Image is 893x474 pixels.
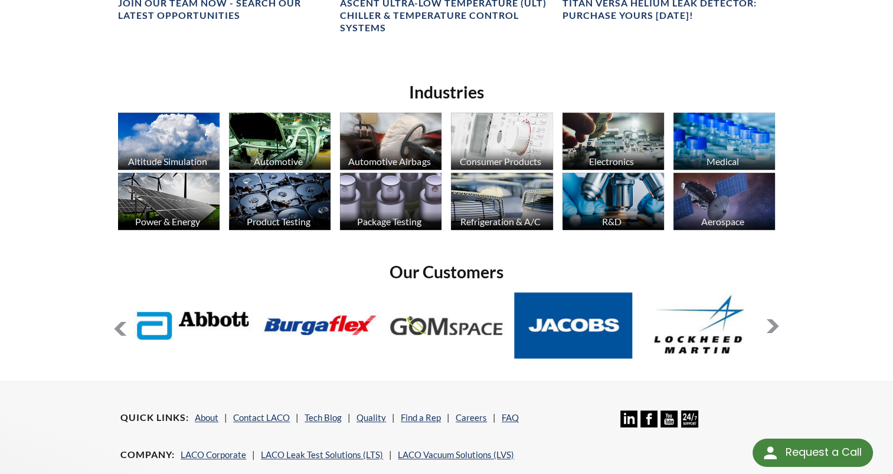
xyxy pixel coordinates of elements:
[451,173,552,233] a: Refrigeration & A/C
[514,292,632,358] img: Jacobs.jpg
[673,113,775,173] a: Medical
[681,410,698,427] img: 24/7 Support Icon
[451,113,552,173] a: Consumer Products
[562,113,664,170] img: industry_Electronics_670x376.jpg
[116,216,218,227] div: Power & Energy
[785,439,861,466] div: Request a Call
[338,156,440,167] div: Automotive Airbags
[561,156,663,167] div: Electronics
[113,261,780,283] h2: Our Customers
[195,412,218,423] a: About
[227,216,329,227] div: Product Testing
[113,81,780,103] h2: Industries
[229,113,331,170] img: industry_Automotive_670x376.jpg
[338,216,440,227] div: Package Testing
[449,216,551,227] div: Refrigeration & A/C
[118,173,220,233] a: Power & Energy
[672,156,774,167] div: Medical
[673,173,775,233] a: Aerospace
[449,156,551,167] div: Consumer Products
[181,449,246,460] a: LACO Corporate
[451,113,552,170] img: industry_Consumer_670x376.jpg
[401,412,441,423] a: Find a Rep
[641,292,759,358] img: Lockheed-Martin.jpg
[502,412,519,423] a: FAQ
[134,292,252,358] img: Abbott-Labs.jpg
[229,173,331,230] img: industry_ProductTesting_670x376.jpg
[388,292,506,358] img: GOM-Space.jpg
[116,156,218,167] div: Altitude Simulation
[456,412,487,423] a: Careers
[398,449,514,460] a: LACO Vacuum Solutions (LVS)
[340,173,441,233] a: Package Testing
[562,113,664,173] a: Electronics
[229,173,331,233] a: Product Testing
[451,173,552,230] img: industry_HVAC_670x376.jpg
[340,173,441,230] img: industry_Package_670x376.jpg
[227,156,329,167] div: Automotive
[261,292,379,358] img: Burgaflex.jpg
[340,113,441,173] a: Automotive Airbags
[120,412,189,424] h4: Quick Links
[673,113,775,170] img: industry_Medical_670x376.jpg
[118,173,220,230] img: industry_Power-2_670x376.jpg
[120,449,175,461] h4: Company
[761,443,780,462] img: round button
[118,113,220,173] a: Altitude Simulation
[233,412,290,423] a: Contact LACO
[672,216,774,227] div: Aerospace
[261,449,383,460] a: LACO Leak Test Solutions (LTS)
[340,113,441,170] img: industry_Auto-Airbag_670x376.jpg
[561,216,663,227] div: R&D
[753,439,873,467] div: Request a Call
[681,419,698,429] a: 24/7 Support
[562,173,664,233] a: R&D
[229,113,331,173] a: Automotive
[673,173,775,230] img: Artboard_1.jpg
[305,412,342,423] a: Tech Blog
[356,412,386,423] a: Quality
[562,173,664,230] img: industry_R_D_670x376.jpg
[118,113,220,170] img: industry_AltitudeSim_670x376.jpg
